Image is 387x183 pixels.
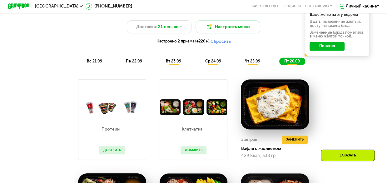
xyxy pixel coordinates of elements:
[310,31,364,38] div: Заменённые блюда пометили в меню жёлтой точкой.
[284,59,300,63] span: пт 26.09
[245,59,260,63] span: чт 25.09
[86,3,132,10] a: [PHONE_NUMBER]
[166,59,181,63] span: вт 23.09
[305,4,333,8] div: поставщикам
[158,24,178,30] span: 21 сен, вс
[35,4,78,8] span: [GEOGRAPHIC_DATA]
[310,13,364,17] div: Ваше меню на эту неделю
[196,20,260,33] button: Настроить меню
[87,59,102,63] span: вс 21.09
[211,39,231,44] button: Сбросить
[241,136,257,144] div: Завтрак
[205,59,221,63] span: ср 24.09
[282,136,308,144] button: Заменить
[181,127,204,131] p: Клетчатка
[156,39,210,43] span: Настроено 2 приема (+220 ₽)
[346,3,379,10] div: Личный кабинет
[310,42,344,51] button: Понятно
[99,146,125,154] button: Добавить
[241,153,309,158] div: 429 Ккал, 338 гр
[181,146,207,154] button: Добавить
[252,4,278,8] a: Качество еды
[99,127,122,131] p: Протеин
[241,146,313,151] div: Вафля с жюльеном
[310,20,364,27] div: В даты, выделенные желтым, доступна замена блюд.
[286,137,303,142] span: Заменить
[321,150,375,161] div: Заказать
[282,4,300,8] a: Вендинги
[136,24,157,30] span: Доставка:
[126,59,142,63] span: пн 22.09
